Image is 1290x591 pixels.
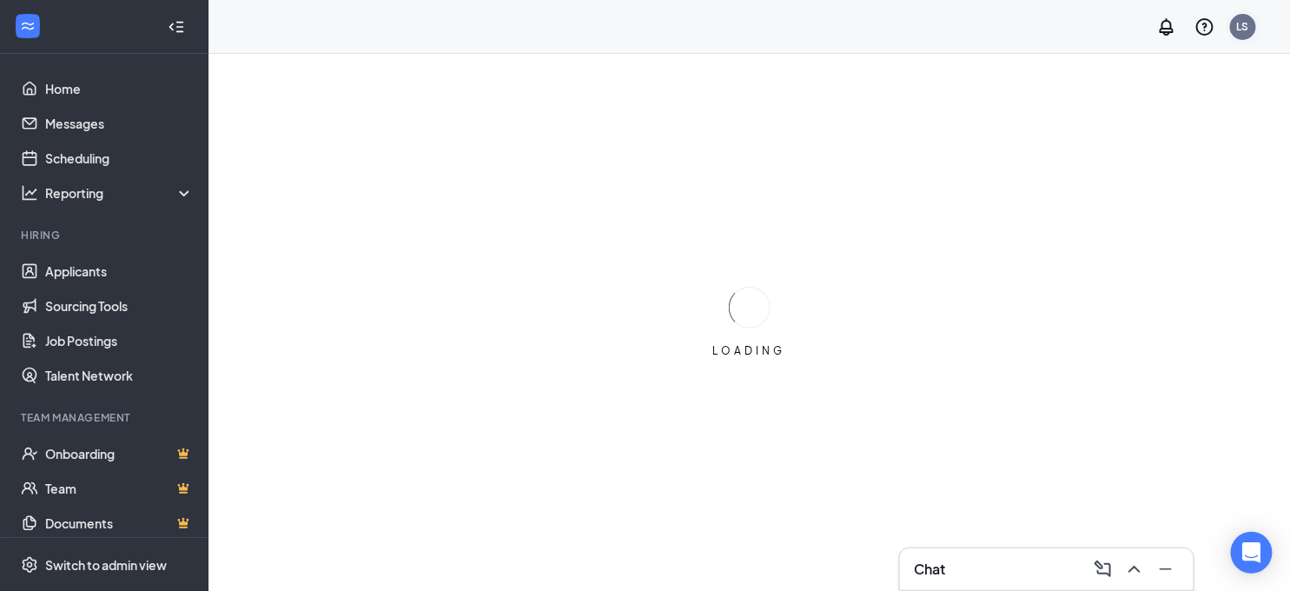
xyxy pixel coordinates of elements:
button: Minimize [1152,555,1180,583]
div: Switch to admin view [45,556,167,574]
a: TeamCrown [45,471,194,506]
a: Applicants [45,254,194,289]
a: Scheduling [45,141,194,176]
h3: Chat [914,560,945,579]
svg: WorkstreamLogo [19,17,36,35]
svg: Analysis [21,184,38,202]
svg: Notifications [1156,17,1177,37]
a: DocumentsCrown [45,506,194,541]
a: Sourcing Tools [45,289,194,323]
svg: ChevronUp [1124,559,1145,580]
a: OnboardingCrown [45,436,194,471]
svg: QuestionInfo [1194,17,1215,37]
svg: Settings [21,556,38,574]
svg: Collapse [168,18,185,36]
svg: Minimize [1155,559,1176,580]
div: LOADING [706,343,793,358]
div: Hiring [21,228,190,242]
a: Messages [45,106,194,141]
a: Job Postings [45,323,194,358]
svg: ComposeMessage [1093,559,1114,580]
div: Open Intercom Messenger [1231,532,1273,574]
div: Team Management [21,410,190,425]
div: LS [1237,19,1249,34]
a: Talent Network [45,358,194,393]
button: ChevronUp [1121,555,1148,583]
button: ComposeMessage [1089,555,1117,583]
div: Reporting [45,184,195,202]
a: Home [45,71,194,106]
